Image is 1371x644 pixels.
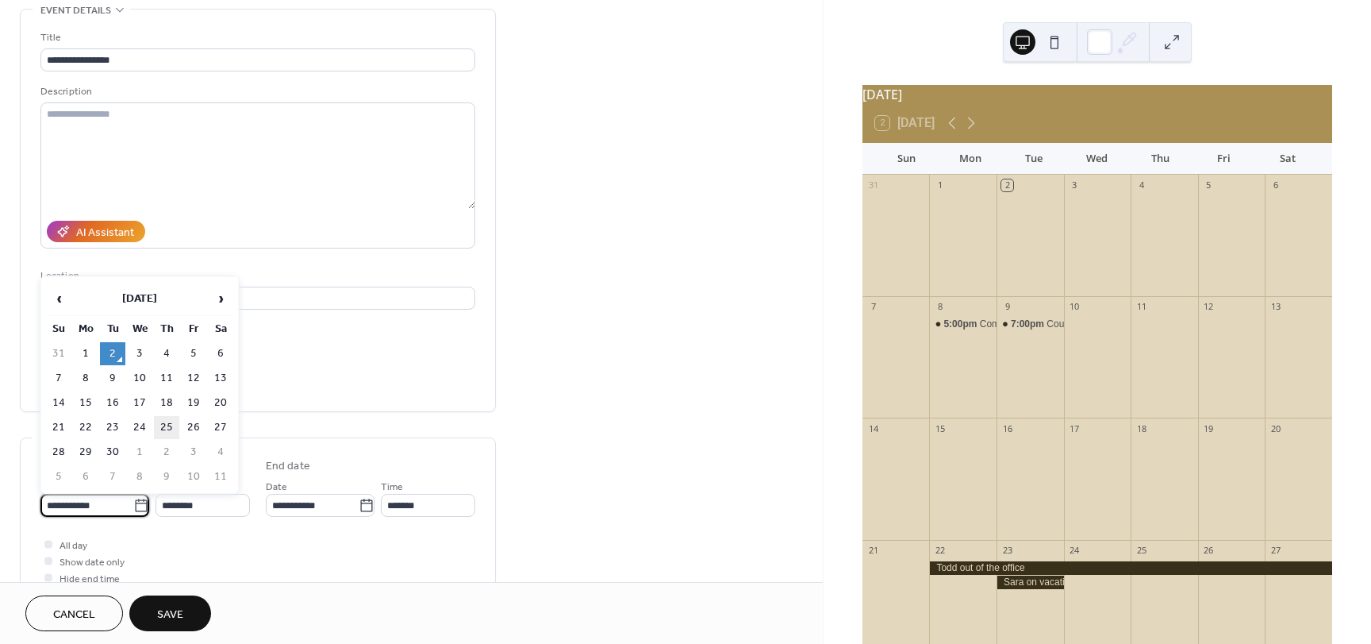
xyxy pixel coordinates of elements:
[1256,143,1319,175] div: Sat
[73,391,98,415] td: 15
[867,301,879,313] div: 7
[76,225,134,241] div: AI Assistant
[867,422,879,434] div: 14
[127,342,152,365] td: 3
[40,83,472,100] div: Description
[127,465,152,488] td: 8
[60,538,87,554] span: All day
[1192,143,1256,175] div: Fri
[40,29,472,46] div: Title
[1066,143,1129,175] div: Wed
[1011,318,1046,331] span: 7:00pm
[1269,179,1281,191] div: 6
[266,458,310,475] div: End date
[154,391,179,415] td: 18
[1129,143,1192,175] div: Thu
[127,391,152,415] td: 17
[980,318,1099,331] div: Community Meal at ECSMC
[181,391,206,415] td: 19
[929,561,1332,575] div: Todd out of the office
[1203,422,1215,434] div: 19
[154,465,179,488] td: 9
[208,441,233,464] td: 4
[46,441,71,464] td: 28
[381,479,403,496] span: Time
[208,416,233,439] td: 27
[862,85,1332,104] div: [DATE]
[73,318,98,341] th: Mo
[997,318,1064,331] div: Council Meeting
[181,416,206,439] td: 26
[1001,179,1013,191] div: 2
[1069,301,1081,313] div: 10
[1203,545,1215,557] div: 26
[127,318,152,341] th: We
[181,441,206,464] td: 3
[929,318,997,331] div: Community Meal at ECSMC
[127,367,152,390] td: 10
[46,391,71,415] td: 14
[1269,301,1281,313] div: 13
[1269,545,1281,557] div: 27
[60,571,120,588] span: Hide end time
[934,301,946,313] div: 8
[46,416,71,439] td: 21
[208,367,233,390] td: 13
[208,318,233,341] th: Sa
[46,342,71,365] td: 31
[154,367,179,390] td: 11
[40,2,111,19] span: Event details
[939,143,1002,175] div: Mon
[934,179,946,191] div: 1
[60,554,125,571] span: Show date only
[100,342,125,365] td: 2
[73,342,98,365] td: 1
[73,465,98,488] td: 6
[1203,179,1215,191] div: 5
[129,596,211,631] button: Save
[1135,545,1147,557] div: 25
[73,367,98,390] td: 8
[181,318,206,341] th: Fr
[154,342,179,365] td: 4
[154,441,179,464] td: 2
[47,283,71,314] span: ‹
[934,545,946,557] div: 22
[53,607,95,623] span: Cancel
[209,283,232,314] span: ›
[46,367,71,390] td: 7
[181,367,206,390] td: 12
[100,416,125,439] td: 23
[154,318,179,341] th: Th
[127,416,152,439] td: 24
[25,596,123,631] button: Cancel
[181,342,206,365] td: 5
[1001,545,1013,557] div: 23
[157,607,183,623] span: Save
[1046,318,1115,331] div: Council Meeting
[100,367,125,390] td: 9
[1001,422,1013,434] div: 16
[127,441,152,464] td: 1
[47,221,145,242] button: AI Assistant
[1135,422,1147,434] div: 18
[100,465,125,488] td: 7
[943,318,979,331] span: 5:00pm
[208,391,233,415] td: 20
[867,179,879,191] div: 31
[40,268,472,284] div: Location
[867,545,879,557] div: 21
[1203,301,1215,313] div: 12
[1001,301,1013,313] div: 9
[1135,301,1147,313] div: 11
[266,479,287,496] span: Date
[1069,422,1081,434] div: 17
[154,416,179,439] td: 25
[208,342,233,365] td: 6
[73,416,98,439] td: 22
[73,441,98,464] td: 29
[46,465,71,488] td: 5
[1269,422,1281,434] div: 20
[1135,179,1147,191] div: 4
[181,465,206,488] td: 10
